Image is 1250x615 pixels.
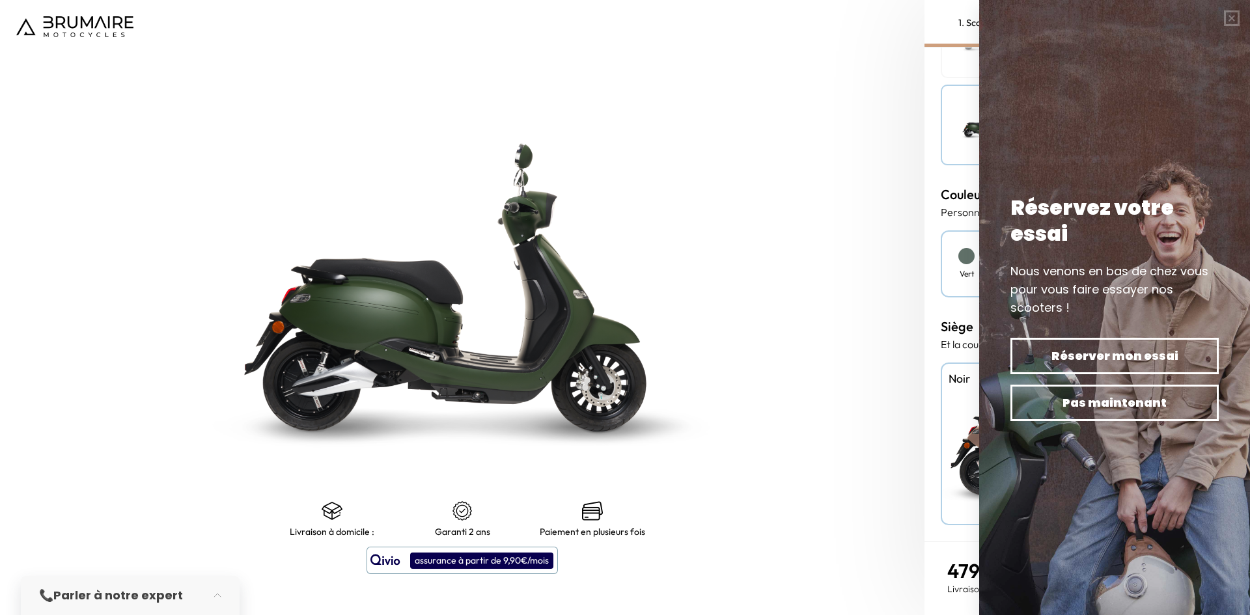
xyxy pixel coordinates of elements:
[941,317,1234,336] h3: Siège
[290,526,374,537] p: Livraison à domicile :
[960,268,974,280] h4: Vert
[322,500,342,521] img: shipping.png
[947,582,1077,595] p: Livraison estimée :
[949,92,1014,157] img: Scooter
[941,185,1234,204] h3: Couleur
[410,553,553,569] div: assurance à partir de 9,90€/mois
[947,559,1077,582] p: 4790,00 €
[949,370,1063,387] h4: Noir
[582,500,603,521] img: credit-cards.png
[367,547,558,574] button: assurance à partir de 9,90€/mois
[435,526,490,537] p: Garanti 2 ans
[941,336,1234,352] p: Et la couleur de la selle :
[941,204,1234,220] p: Personnalisez la couleur de votre scooter :
[16,16,133,37] img: Logo de Brumaire
[540,526,645,537] p: Paiement en plusieurs fois
[370,553,400,568] img: logo qivio
[452,500,473,521] img: certificat-de-garantie.png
